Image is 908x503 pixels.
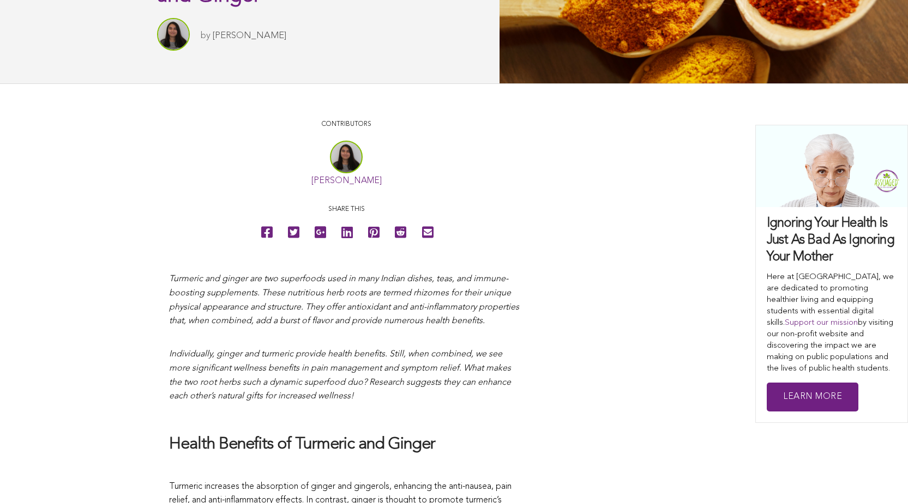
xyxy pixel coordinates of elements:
a: [PERSON_NAME] [213,31,286,40]
a: [PERSON_NAME] [311,177,382,185]
span: by [201,31,211,40]
h3: Health Benefits of Turmeric and Ginger [169,434,524,455]
a: Learn More [767,383,858,411]
p: Share this [169,204,524,215]
img: Syed Bukhari [157,18,190,51]
iframe: Chat Widget [853,451,908,503]
p: CONTRIBUTORS [169,119,524,130]
em: Individually, ginger and turmeric provide health benefits. Still, when combined, we see more sign... [169,350,511,401]
em: Turmeric and ginger are two superfoods used in many Indian dishes, teas, and immune-boosting supp... [169,275,519,325]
